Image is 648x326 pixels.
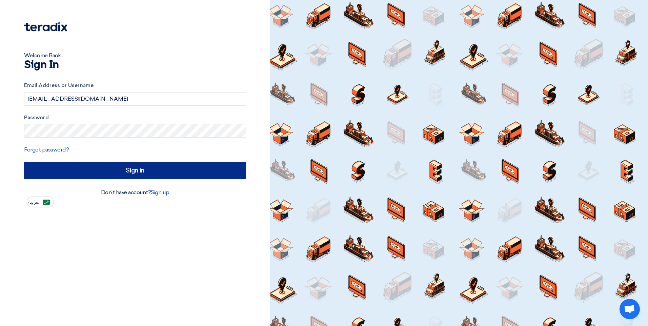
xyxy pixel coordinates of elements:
[24,82,246,89] label: Email Address or Username
[24,188,246,197] div: Don't have account?
[43,200,50,205] img: ar-AR.png
[151,189,169,196] a: Sign up
[27,197,54,207] button: العربية
[24,146,69,153] a: Forgot password?
[24,162,246,179] input: Sign in
[28,200,41,205] span: العربية
[24,22,67,32] img: Teradix logo
[24,60,246,70] h1: Sign In
[24,92,246,106] input: Enter your business email or username
[24,52,246,60] div: Welcome Back ...
[620,299,640,319] div: Open chat
[24,114,246,122] label: Password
